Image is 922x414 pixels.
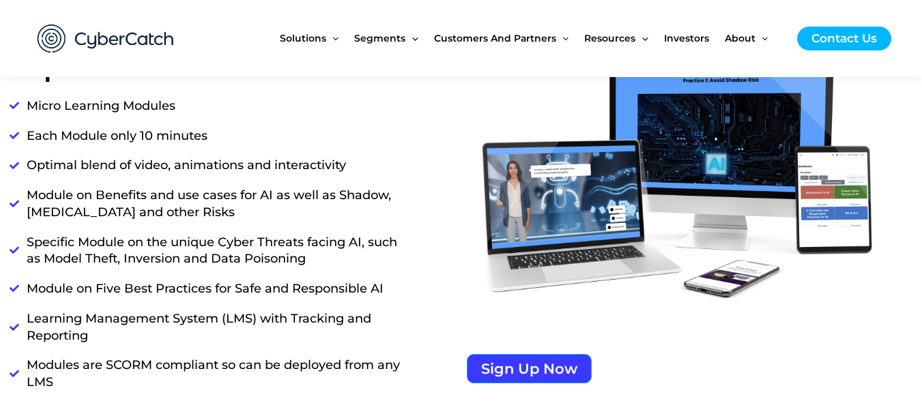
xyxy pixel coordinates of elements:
span: Menu Toggle [755,10,768,67]
span: Specific Module on the unique Cyber Threats facing AI, such as Model Theft, Inversion and Data Po... [19,234,405,268]
span: Module on Five Best Practices for Safe and Responsible AI [19,280,384,297]
span: Customers and Partners [434,10,556,67]
span: Resources [584,10,635,67]
span: Menu Toggle [405,10,418,67]
span: Learning Management System (LMS) with Tracking and Reporting [19,310,405,344]
span: Module on Benefits and use cases for AI as well as Shadow, [MEDICAL_DATA] and other Risks [19,187,405,221]
span: Menu Toggle [635,10,648,67]
span: Solutions [280,10,326,67]
span: Modules are SCORM compliant so can be deployed from any LMS [19,357,405,391]
img: CyberCatch [24,10,188,67]
nav: Site Navigation: New Main Menu [280,10,783,67]
span: Investors [664,10,709,67]
span: Sign Up Now [481,361,577,376]
span: Menu Toggle [556,10,568,67]
span: Optimal blend of video, animations and interactivity [19,157,346,174]
a: Sign Up Now [467,354,592,383]
span: About [725,10,755,67]
span: Each Module only 10 minutes [19,128,207,145]
a: Investors [664,10,725,67]
a: Contact Us [797,27,891,50]
span: Segments [354,10,405,67]
span: Micro Learning Modules [19,98,175,115]
span: Menu Toggle [326,10,338,67]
